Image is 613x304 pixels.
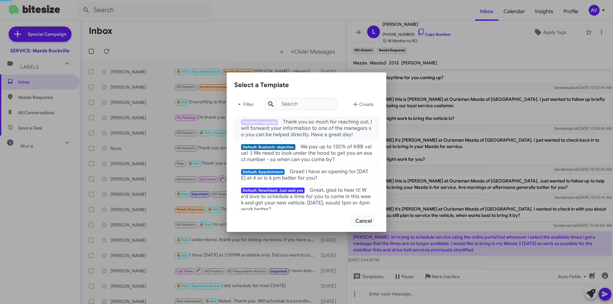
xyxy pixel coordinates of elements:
span: Create [352,99,374,110]
div: Select a Template [234,80,379,90]
span: Default: Buyback: objection [241,144,295,150]
span: Filter [234,99,255,110]
span: Great, glad to hear it! We'd love to schedule a time for you to come in this week and get your ne... [241,187,371,212]
span: Thank you so much for reaching out, I will forward your information to one of the managers so you... [241,119,372,138]
button: Filter [234,97,255,112]
input: Search [265,98,337,110]
span: Great! I have an opening for [DATE] at 4 or is 6 pm better for you? [241,168,368,181]
button: Create [346,97,379,112]
span: Forward response [241,119,278,125]
span: Default: Appointment [241,169,284,175]
button: Cancel [351,215,376,227]
span: Default: New/Used: Just said yes [241,188,305,193]
span: We pay up to 130% of KBB value! :) We need to look under the hood to get you an exact number - so... [241,144,372,163]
